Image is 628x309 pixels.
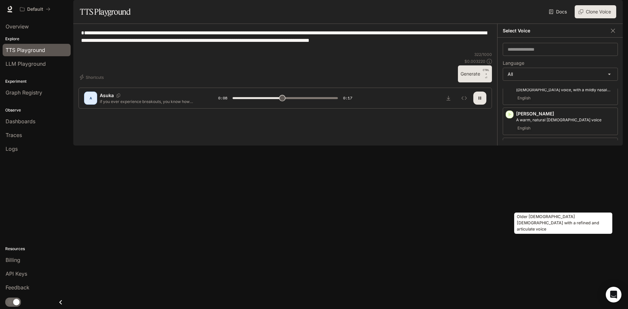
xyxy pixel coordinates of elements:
[575,5,616,18] button: Clone Voice
[516,117,615,123] p: A warm, natural female voice
[85,93,96,103] div: A
[100,99,202,104] p: if you ever experience breakouts, you know how annoying it can be to try to get rid of. So [DATE]...
[17,3,53,16] button: All workspaces
[458,65,492,82] button: GenerateCTRL +⏎
[474,52,492,57] p: 322 / 1000
[606,287,621,302] div: Open Intercom Messenger
[458,92,471,105] button: Inspect
[78,72,106,82] button: Shortcuts
[483,68,489,76] p: CTRL +
[483,68,489,80] p: ⏎
[516,94,532,102] span: English
[218,95,227,101] span: 0:08
[514,213,612,234] div: Older [DEMOGRAPHIC_DATA] [DEMOGRAPHIC_DATA] with a refined and articulate voice
[464,59,485,64] p: $ 0.003220
[516,124,532,132] span: English
[114,94,123,97] button: Copy Voice ID
[516,111,615,117] p: [PERSON_NAME]
[442,92,455,105] button: Download audio
[80,5,131,18] h1: TTS Playground
[503,68,618,80] div: All
[27,7,43,12] p: Default
[548,5,569,18] a: Docs
[343,95,352,101] span: 0:17
[503,61,524,65] p: Language
[100,92,114,99] p: Asuka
